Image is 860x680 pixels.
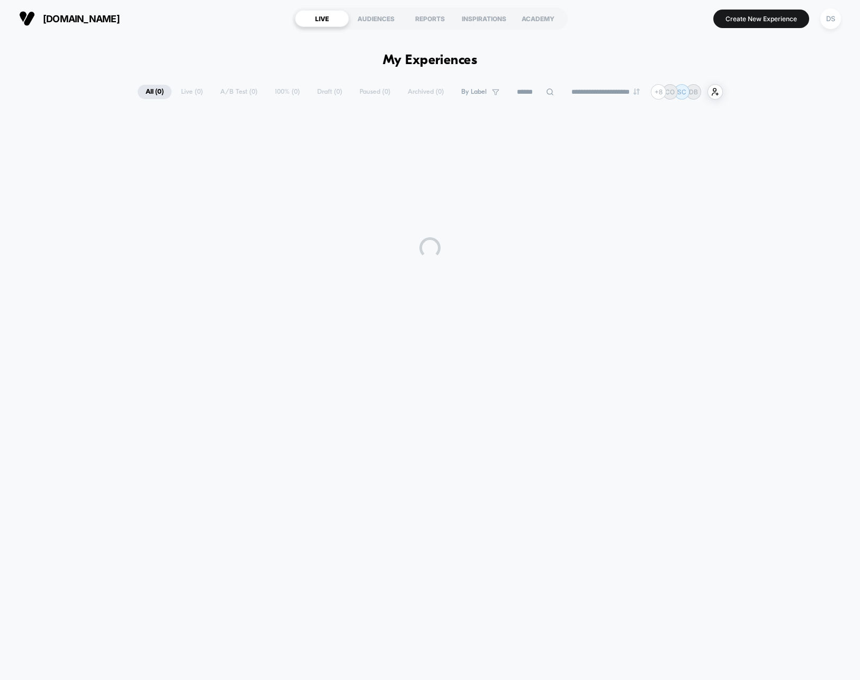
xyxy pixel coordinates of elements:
div: + 8 [651,84,666,100]
img: end [633,88,640,95]
button: DS [817,8,844,30]
span: By Label [461,88,487,96]
img: Visually logo [19,11,35,26]
span: [DOMAIN_NAME] [43,13,120,24]
div: REPORTS [403,10,457,27]
p: CO [665,88,675,96]
div: INSPIRATIONS [457,10,511,27]
p: SC [677,88,686,96]
p: DB [689,88,698,96]
div: AUDIENCES [349,10,403,27]
button: Create New Experience [713,10,809,28]
button: [DOMAIN_NAME] [16,10,123,27]
h1: My Experiences [383,53,478,68]
div: DS [820,8,841,29]
span: All ( 0 ) [138,85,172,99]
div: ACADEMY [511,10,565,27]
div: LIVE [295,10,349,27]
